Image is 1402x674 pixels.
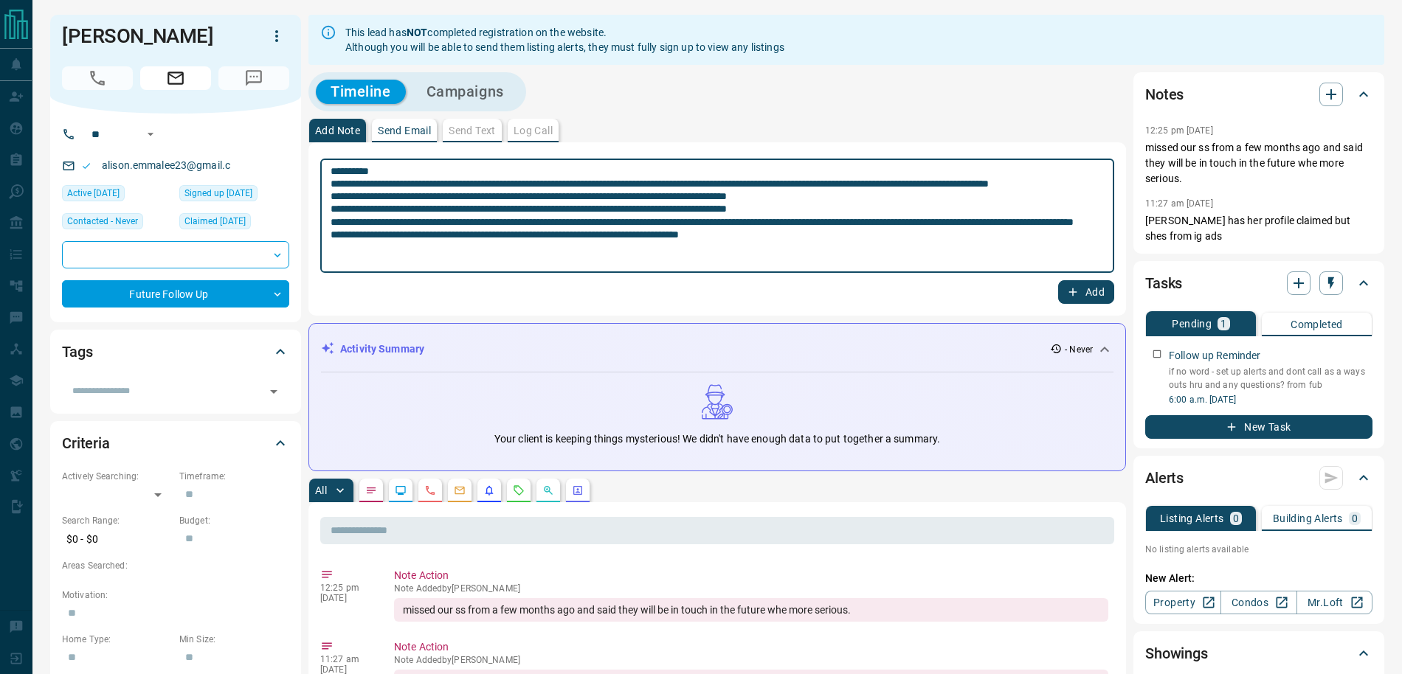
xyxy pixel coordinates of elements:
[1058,280,1114,304] button: Add
[81,161,91,171] svg: Email Valid
[395,484,407,496] svg: Lead Browsing Activity
[1296,591,1372,614] a: Mr.Loft
[1233,513,1239,524] p: 0
[1145,636,1372,671] div: Showings
[1169,348,1260,364] p: Follow up Reminder
[1273,513,1343,524] p: Building Alerts
[218,66,289,90] span: No Number
[572,484,584,496] svg: Agent Actions
[1145,543,1372,556] p: No listing alerts available
[1145,271,1182,295] h2: Tasks
[62,514,172,527] p: Search Range:
[140,66,211,90] span: Email
[263,381,284,402] button: Open
[320,583,372,593] p: 12:25 pm
[378,125,431,136] p: Send Email
[1065,343,1093,356] p: - Never
[1220,319,1226,329] p: 1
[62,280,289,308] div: Future Follow Up
[62,334,289,369] div: Tags
[1145,198,1213,209] p: 11:27 am [DATE]
[62,425,289,461] div: Criteria
[394,598,1108,622] div: missed our ss from a few months ago and said they will be in touch in the future whe more serious.
[62,527,172,552] p: $0 - $0
[394,655,1108,665] p: Note Added by [PERSON_NAME]
[62,431,110,455] h2: Criteria
[1145,125,1213,136] p: 12:25 pm [DATE]
[1145,460,1372,496] div: Alerts
[62,588,289,602] p: Motivation:
[424,484,436,496] svg: Calls
[1145,83,1184,106] h2: Notes
[1145,213,1372,244] p: [PERSON_NAME] has her profile claimed but shes from ig ads
[394,568,1108,583] p: Note Action
[179,633,289,646] p: Min Size:
[67,214,138,229] span: Contacted - Never
[179,514,289,527] p: Budget:
[62,633,172,646] p: Home Type:
[340,341,424,357] p: Activity Summary
[365,484,377,496] svg: Notes
[102,159,230,171] a: alison.emmalee23@gmail.c
[1160,513,1224,524] p: Listing Alerts
[320,593,372,603] p: [DATE]
[1145,591,1221,614] a: Property
[1291,319,1343,330] p: Completed
[321,336,1113,363] div: Activity Summary- Never
[394,583,1108,594] p: Note Added by [PERSON_NAME]
[62,340,92,364] h2: Tags
[179,470,289,483] p: Timeframe:
[320,654,372,664] p: 11:27 am
[62,185,172,206] div: Mon May 12 2025
[1145,642,1208,665] h2: Showings
[315,485,327,496] p: All
[1145,265,1372,301] div: Tasks
[184,214,246,229] span: Claimed [DATE]
[62,66,133,90] span: No Number
[62,559,289,572] p: Areas Searched:
[1145,77,1372,112] div: Notes
[184,186,252,201] span: Signed up [DATE]
[62,470,172,483] p: Actively Searching:
[407,27,427,38] strong: NOT
[454,484,466,496] svg: Emails
[179,185,289,206] div: Mon May 12 2025
[394,639,1108,655] p: Note Action
[142,125,159,143] button: Open
[1172,319,1212,329] p: Pending
[542,484,554,496] svg: Opportunities
[345,19,784,60] div: This lead has completed registration on the website. Although you will be able to send them listi...
[179,213,289,234] div: Mon May 12 2025
[412,80,519,104] button: Campaigns
[513,484,525,496] svg: Requests
[67,186,120,201] span: Active [DATE]
[316,80,406,104] button: Timeline
[1169,393,1372,406] p: 6:00 a.m. [DATE]
[1145,466,1184,490] h2: Alerts
[62,24,242,48] h1: [PERSON_NAME]
[1220,591,1296,614] a: Condos
[1145,140,1372,187] p: missed our ss from a few months ago and said they will be in touch in the future whe more serious.
[1145,571,1372,586] p: New Alert:
[315,125,360,136] p: Add Note
[1145,415,1372,439] button: New Task
[1352,513,1358,524] p: 0
[483,484,495,496] svg: Listing Alerts
[494,431,940,447] p: Your client is keeping things mysterious! We didn't have enough data to put together a summary.
[1169,365,1372,392] p: if no word - set up alerts and dont call as a ways outs hru and any questions? from fub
